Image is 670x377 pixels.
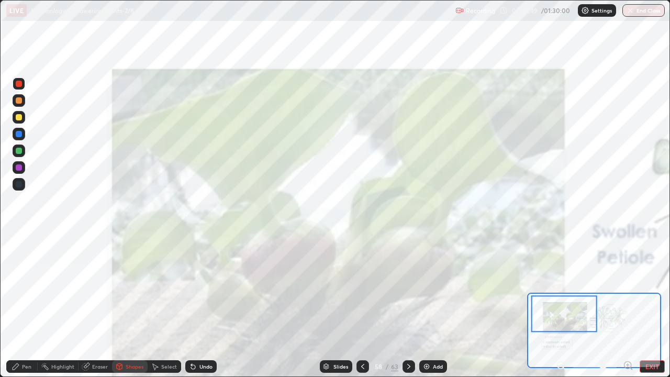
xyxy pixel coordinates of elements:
[640,360,665,373] button: EXIT
[626,6,634,15] img: end-class-cross
[199,364,213,369] div: Undo
[51,364,74,369] div: Highlight
[422,362,431,371] img: add-slide-button
[386,363,389,370] div: /
[591,8,612,13] p: Settings
[622,4,665,17] button: End Class
[466,7,495,15] p: Recording
[22,364,31,369] div: Pen
[126,364,143,369] div: Shapes
[391,362,398,371] div: 63
[373,363,384,370] div: 58
[9,6,24,15] p: LIVE
[433,364,443,369] div: Add
[31,6,134,15] p: Morphology of Flowering Plants-2/8
[581,6,589,15] img: class-settings-icons
[333,364,348,369] div: Slides
[92,364,108,369] div: Eraser
[455,6,464,15] img: recording.375f2c34.svg
[161,364,177,369] div: Select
